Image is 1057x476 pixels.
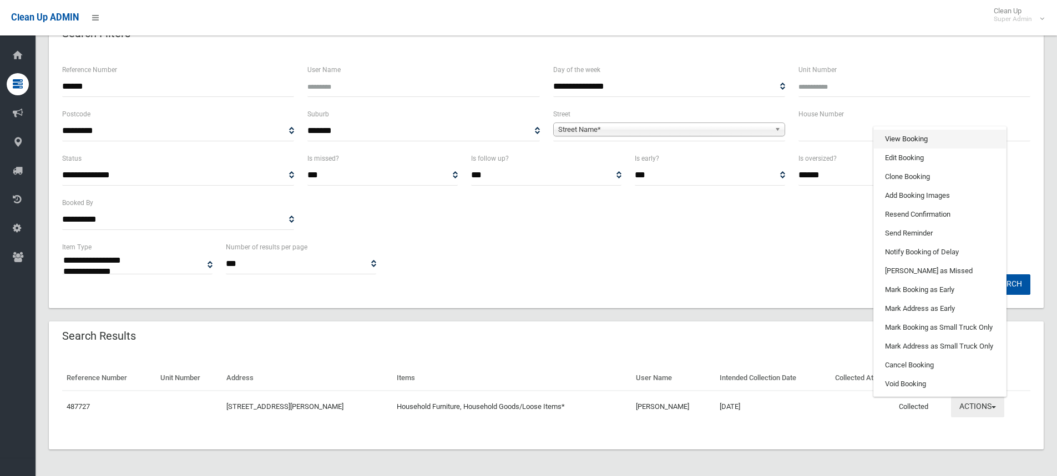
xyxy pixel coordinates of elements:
[558,123,770,136] span: Street Name*
[874,149,1006,167] a: Edit Booking
[62,241,92,253] label: Item Type
[951,397,1004,417] button: Actions
[874,262,1006,280] a: [PERSON_NAME] as Missed
[874,375,1006,393] a: Void Booking
[62,366,156,391] th: Reference Number
[553,64,600,76] label: Day of the week
[67,402,90,411] a: 487727
[553,108,570,120] label: Street
[307,152,339,165] label: Is missed?
[798,108,844,120] label: House Number
[874,337,1006,356] a: Mark Address as Small Truck Only
[62,197,93,209] label: Booked By
[471,152,509,165] label: Is follow up?
[994,15,1032,23] small: Super Admin
[831,366,894,391] th: Collected At
[988,7,1043,23] span: Clean Up
[62,108,90,120] label: Postcode
[49,325,149,347] header: Search Results
[631,391,715,423] td: [PERSON_NAME]
[874,167,1006,186] a: Clone Booking
[62,64,117,76] label: Reference Number
[635,152,659,165] label: Is early?
[392,366,631,391] th: Items
[874,224,1006,243] a: Send Reminder
[798,64,837,76] label: Unit Number
[984,274,1030,295] button: Search
[874,130,1006,149] a: View Booking
[226,402,343,411] a: [STREET_ADDRESS][PERSON_NAME]
[798,152,837,165] label: Is oversized?
[874,205,1006,224] a: Resend Confirmation
[226,241,307,253] label: Number of results per page
[894,391,946,423] td: Collected
[156,366,222,391] th: Unit Number
[874,243,1006,262] a: Notify Booking of Delay
[874,186,1006,205] a: Add Booking Images
[11,12,79,23] span: Clean Up ADMIN
[631,366,715,391] th: User Name
[874,356,1006,375] a: Cancel Booking
[392,391,631,423] td: Household Furniture, Household Goods/Loose Items*
[222,366,392,391] th: Address
[715,391,831,423] td: [DATE]
[715,366,831,391] th: Intended Collection Date
[874,280,1006,299] a: Mark Booking as Early
[874,318,1006,337] a: Mark Booking as Small Truck Only
[307,64,341,76] label: User Name
[307,108,329,120] label: Suburb
[62,152,82,165] label: Status
[874,299,1006,318] a: Mark Address as Early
